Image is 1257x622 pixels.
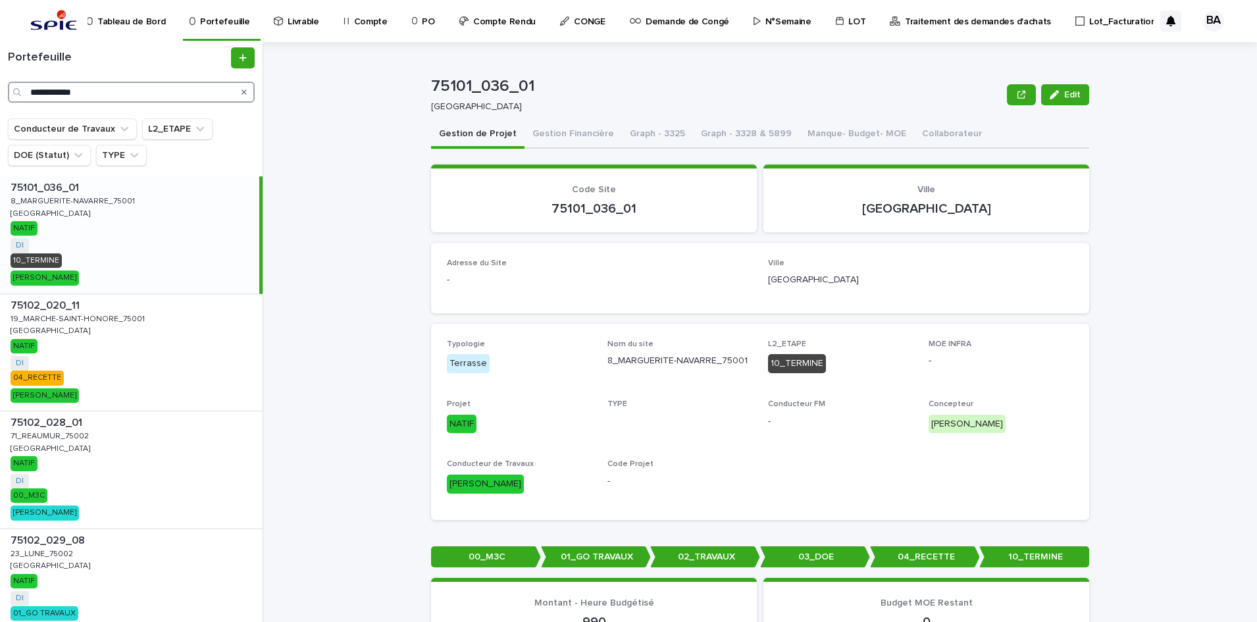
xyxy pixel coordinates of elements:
div: [PERSON_NAME] [11,388,79,403]
p: 23_LUNE_75002 [11,547,76,559]
span: MOE INFRA [929,340,971,348]
span: Typologie [447,340,485,348]
a: DI [16,359,24,368]
div: [PERSON_NAME] [11,271,79,285]
span: Nom du site [607,340,654,348]
p: [GEOGRAPHIC_DATA] [11,442,93,454]
p: 10_TERMINE [979,546,1089,568]
span: Conducteur FM [768,400,825,408]
button: Collaborateur [914,121,990,149]
span: Budget MOE Restant [881,598,973,608]
img: svstPd6MQfCT1uX1QGkG [26,8,81,34]
button: Gestion de Projet [431,121,525,149]
div: [PERSON_NAME] [447,475,524,494]
div: [PERSON_NAME] [929,415,1006,434]
button: Conducteur de Travaux [8,118,137,140]
p: [GEOGRAPHIC_DATA] [768,273,1073,287]
a: DI [16,477,24,486]
span: Conducteur de Travaux [447,460,534,468]
div: NATIF [11,339,38,353]
p: [GEOGRAPHIC_DATA] [431,101,996,113]
p: - [768,415,913,428]
div: NATIF [447,415,476,434]
div: 00_M3C [11,488,47,503]
button: Gestion Financière [525,121,622,149]
button: Graph - 3325 [622,121,693,149]
button: TYPE [96,145,147,166]
div: 01_GO TRAVAUX [11,606,78,621]
a: DI [16,594,24,603]
div: NATIF [11,221,38,236]
button: Manque- Budget- MOE [800,121,914,149]
button: DOE (Statut) [8,145,91,166]
input: Search [8,82,255,103]
p: 75101_036_01 [431,77,1002,96]
span: Adresse du Site [447,259,507,267]
div: 10_TERMINE [11,253,62,268]
div: Terrasse [447,354,490,373]
span: Projet [447,400,471,408]
span: L2_ETAPE [768,340,806,348]
span: Code Projet [607,460,654,468]
p: 75102_020_11 [11,297,82,312]
span: Edit [1064,90,1081,99]
p: 01_GO TRAVAUX [541,546,651,568]
div: [PERSON_NAME] [11,505,79,520]
button: Edit [1041,84,1089,105]
p: 8_MARGUERITE-NAVARRE_75001 [11,194,138,206]
div: NATIF [11,456,38,471]
p: 19_MARCHE-SAINT-HONORE_75001 [11,312,147,324]
span: Ville [768,259,784,267]
p: 8_MARGUERITE-NAVARRE_75001 [607,354,752,368]
div: 04_RECETTE [11,371,64,385]
p: 75101_036_01 [447,201,741,217]
p: 75101_036_01 [11,179,82,194]
h1: Portefeuille [8,51,228,65]
p: 75102_029_08 [11,532,88,547]
div: NATIF [11,574,38,588]
button: Graph - 3328 & 5899 [693,121,800,149]
div: 10_TERMINE [768,354,826,373]
span: Montant - Heure Budgétisé [534,598,654,608]
p: 75102_028_01 [11,414,85,429]
span: Code Site [572,185,616,194]
p: 03_DOE [760,546,870,568]
p: - [447,273,752,287]
p: [GEOGRAPHIC_DATA] [11,207,93,219]
p: 00_M3C [431,546,541,568]
span: TYPE [607,400,627,408]
a: DI [16,241,24,250]
p: 02_TRAVAUX [650,546,760,568]
p: 71_REAUMUR_75002 [11,429,91,441]
div: BA [1203,11,1224,32]
button: L2_ETAPE [142,118,213,140]
span: Concepteur [929,400,973,408]
span: Ville [917,185,935,194]
p: 04_RECETTE [870,546,980,568]
p: - [607,475,752,488]
p: - [929,354,1073,368]
p: [GEOGRAPHIC_DATA] [779,201,1073,217]
p: [GEOGRAPHIC_DATA] [11,324,93,336]
p: [GEOGRAPHIC_DATA] [11,559,93,571]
